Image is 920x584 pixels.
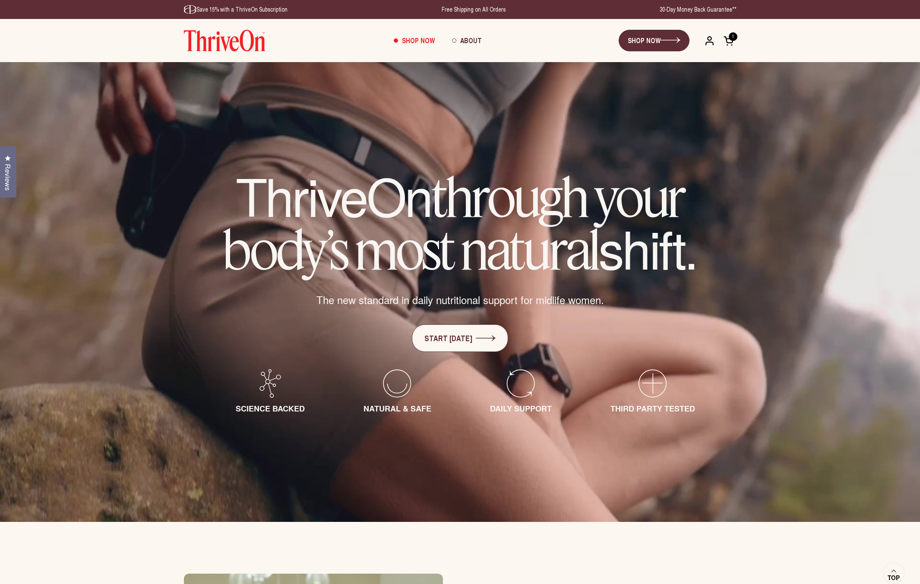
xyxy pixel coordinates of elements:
p: Free Shipping on All Orders [442,5,506,14]
span: THIRD PARTY TESTED [610,403,695,414]
a: About [443,29,490,52]
span: The new standard in daily nutritional support for midlife women. [316,292,604,307]
span: About [460,35,482,45]
a: SHOP NOW [619,30,689,51]
p: Save 15% with a ThriveOn Subscription [184,5,288,14]
span: DAILY SUPPORT [490,403,552,414]
span: Reviews [2,164,13,191]
span: SCIENCE BACKED [236,403,305,414]
span: NATURAL & SAFE [364,403,431,414]
span: Top [888,574,900,582]
em: through your body’s most natural [223,165,684,283]
span: Shop Now [402,35,435,45]
a: Shop Now [385,29,443,52]
p: 30-Day Money Back Guarantee** [660,5,737,14]
h1: ThriveOn shift. [201,170,719,276]
a: START [DATE] [412,324,508,352]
